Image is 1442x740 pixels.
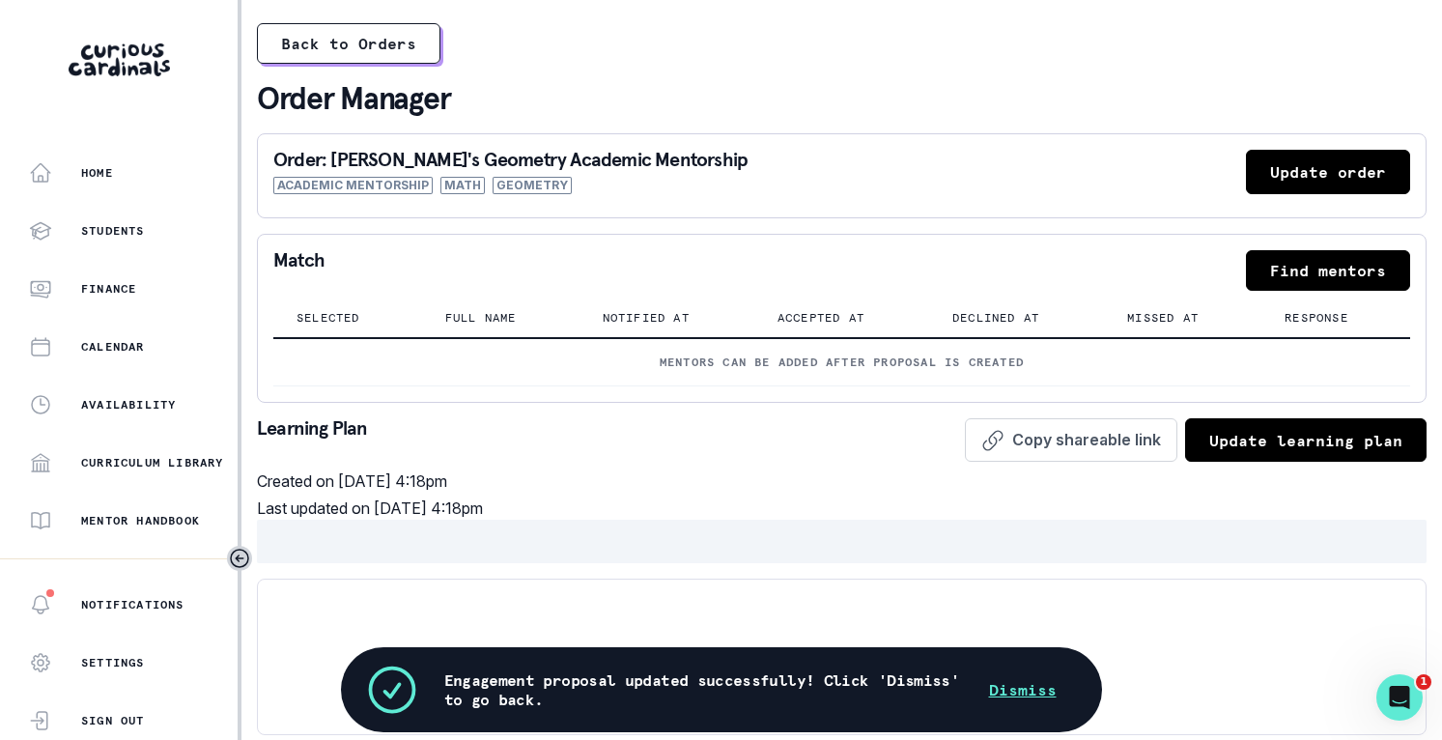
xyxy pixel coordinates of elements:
[227,546,252,571] button: Toggle sidebar
[965,418,1177,462] button: Copy shareable link
[297,355,1387,370] p: Mentors can be added after proposal is created
[257,470,1427,493] p: Created on [DATE] 4:18pm
[81,597,184,612] p: Notifications
[445,310,517,326] p: Full name
[1127,310,1199,326] p: Missed at
[273,250,325,291] p: Match
[1416,674,1431,690] span: 1
[81,455,224,470] p: Curriculum Library
[257,497,1427,520] p: Last updated on [DATE] 4:18pm
[603,310,690,326] p: Notified at
[81,513,200,528] p: Mentor Handbook
[81,281,136,297] p: Finance
[952,310,1039,326] p: Declined at
[440,177,485,194] span: Math
[69,43,170,76] img: Curious Cardinals Logo
[966,670,1080,709] button: Dismiss
[81,397,176,413] p: Availability
[81,713,145,728] p: Sign Out
[273,150,748,169] p: Order: [PERSON_NAME]'s Geometry Academic Mentorship
[81,223,145,239] p: Students
[493,177,572,194] span: Geometry
[273,177,433,194] span: Academic Mentorship
[1376,674,1423,721] iframe: Intercom live chat
[297,310,360,326] p: Selected
[778,310,864,326] p: Accepted at
[81,165,113,181] p: Home
[257,79,1427,118] p: Order Manager
[257,23,440,64] button: Back to Orders
[444,670,966,709] p: Engagement proposal updated successfully! Click 'Dismiss' to go back.
[81,339,145,355] p: Calendar
[1285,310,1348,326] p: Response
[1246,150,1410,194] button: Update order
[81,655,145,670] p: Settings
[1185,418,1427,462] button: Update learning plan
[257,418,368,462] p: Learning Plan
[1246,250,1410,291] button: Find mentors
